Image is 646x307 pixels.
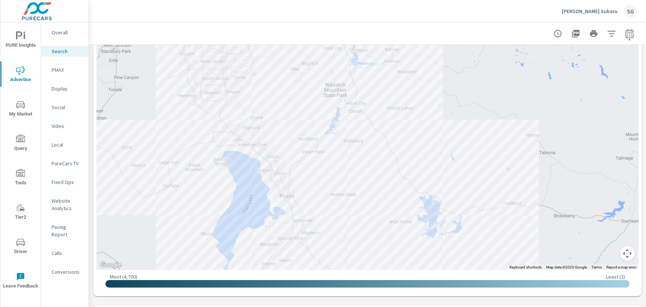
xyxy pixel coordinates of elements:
button: Select Date Range [622,26,637,41]
p: Display [52,85,83,92]
span: PURE Insights [3,31,39,50]
p: Search [52,47,83,55]
span: Tier2 [3,203,39,222]
p: Least ( 2 ) [606,273,625,280]
span: Leave Feedback [3,272,39,291]
p: Local [52,141,83,148]
a: Open this area in Google Maps (opens a new window) [98,260,123,270]
p: Most ( 4,700 ) [110,273,137,280]
div: Calls [41,248,89,259]
p: Fixed Ops [52,178,83,186]
span: Driver [3,238,39,256]
a: Terms (opens in new tab) [591,265,602,269]
p: Calls [52,249,83,257]
span: Advertise [3,66,39,84]
div: Social [41,102,89,113]
div: Search [41,46,89,57]
span: My Market [3,100,39,119]
p: Overall [52,29,83,36]
p: [PERSON_NAME] Subaru [562,8,618,15]
p: Social [52,104,83,111]
button: Keyboard shortcuts [510,265,542,270]
button: Map camera controls [620,246,635,261]
p: Website Analytics [52,197,83,212]
p: Video [52,122,83,130]
img: Google [98,260,123,270]
div: Overall [41,27,89,38]
div: Website Analytics [41,195,89,214]
div: Local [41,139,89,150]
span: Map data ©2025 Google [546,265,587,269]
div: SG [624,4,637,18]
div: PureCars TV [41,158,89,169]
span: Query [3,135,39,153]
div: PMAX [41,64,89,76]
button: Print Report [586,26,601,41]
div: Fixed Ops [41,176,89,188]
a: Report a map error [606,265,636,269]
p: Conversions [52,268,83,276]
p: PureCars TV [52,160,83,167]
p: PMAX [52,66,83,74]
button: Apply Filters [604,26,619,41]
div: Pacing Report [41,221,89,240]
div: Display [41,83,89,94]
div: Video [41,120,89,132]
button: "Export Report to PDF" [568,26,583,41]
p: Pacing Report [52,223,83,238]
span: Tools [3,169,39,187]
div: Conversions [41,266,89,277]
div: nav menu [0,22,41,298]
